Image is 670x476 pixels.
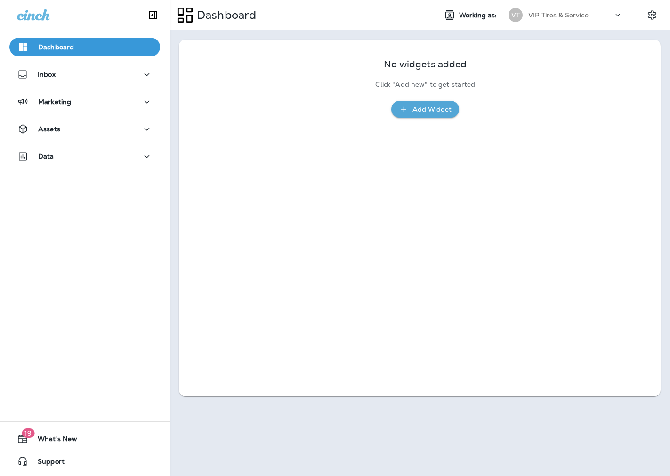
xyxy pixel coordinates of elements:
button: Data [9,147,160,166]
button: Assets [9,120,160,138]
button: Inbox [9,65,160,84]
span: What's New [28,435,77,446]
div: Add Widget [412,104,452,115]
button: Settings [644,7,661,24]
p: Inbox [38,71,56,78]
p: Dashboard [38,43,74,51]
p: Dashboard [193,8,256,22]
span: Working as: [459,11,499,19]
button: Collapse Sidebar [140,6,166,24]
p: No widgets added [384,60,467,68]
button: 19What's New [9,429,160,448]
p: VIP Tires & Service [528,11,589,19]
button: Dashboard [9,38,160,56]
p: Marketing [38,98,71,105]
span: Support [28,458,65,469]
div: VT [509,8,523,22]
button: Support [9,452,160,471]
button: Marketing [9,92,160,111]
p: Assets [38,125,60,133]
p: Click "Add new" to get started [375,81,475,89]
button: Add Widget [391,101,459,118]
p: Data [38,153,54,160]
span: 19 [22,428,34,438]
